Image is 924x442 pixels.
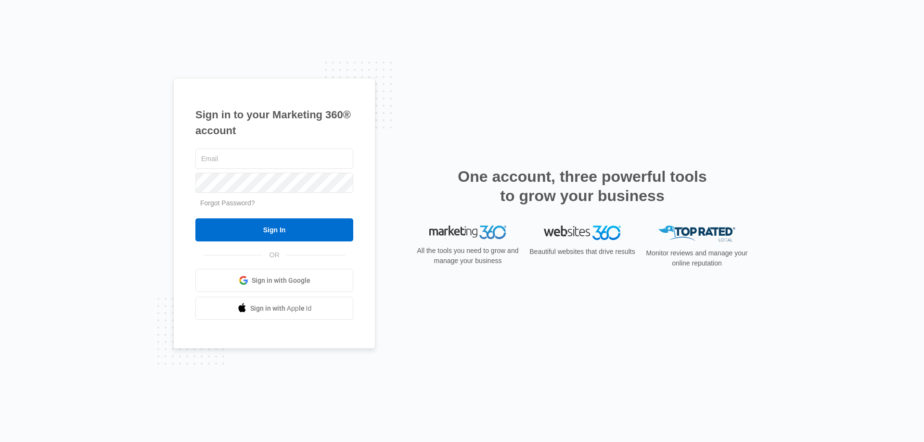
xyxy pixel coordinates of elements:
[195,269,353,292] a: Sign in with Google
[544,226,621,240] img: Websites 360
[200,199,255,207] a: Forgot Password?
[455,167,710,205] h2: One account, three powerful tools to grow your business
[414,246,522,266] p: All the tools you need to grow and manage your business
[195,149,353,169] input: Email
[263,250,286,260] span: OR
[250,303,312,314] span: Sign in with Apple Id
[528,247,636,257] p: Beautiful websites that drive results
[429,226,506,239] img: Marketing 360
[195,297,353,320] a: Sign in with Apple Id
[195,107,353,139] h1: Sign in to your Marketing 360® account
[658,226,735,241] img: Top Rated Local
[252,276,310,286] span: Sign in with Google
[195,218,353,241] input: Sign In
[643,248,751,268] p: Monitor reviews and manage your online reputation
